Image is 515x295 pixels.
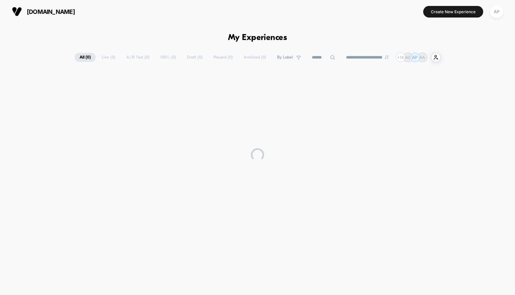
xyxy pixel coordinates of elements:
[412,55,418,60] p: AP
[490,5,503,18] div: AP
[10,6,77,17] button: [DOMAIN_NAME]
[228,33,287,43] h1: My Experiences
[277,55,293,60] span: By Label
[423,6,483,18] button: Create New Experience
[75,53,96,62] span: All ( 0 )
[396,53,405,62] div: + 14
[420,55,425,60] p: AA
[405,55,411,60] p: AG
[12,7,22,17] img: Visually logo
[27,8,75,15] span: [DOMAIN_NAME]
[385,55,389,59] img: end
[488,5,505,19] button: AP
